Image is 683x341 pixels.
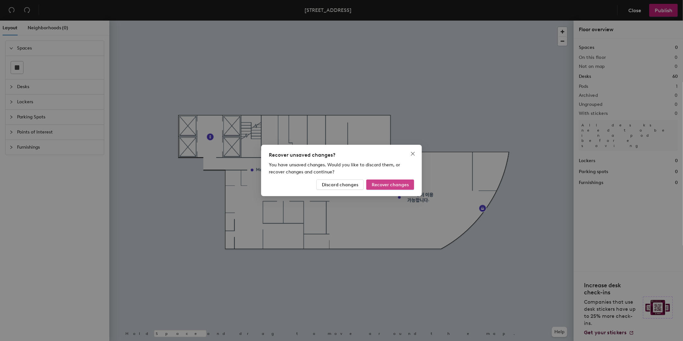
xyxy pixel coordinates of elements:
[316,180,364,190] button: Discard changes
[410,151,415,156] span: close
[322,182,358,188] span: Discard changes
[269,162,400,175] span: You have unsaved changes. Would you like to discard them, or recover changes and continue?
[408,149,418,159] button: Close
[408,151,418,156] span: Close
[269,151,414,159] div: Recover unsaved changes?
[366,180,414,190] button: Recover changes
[372,182,409,188] span: Recover changes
